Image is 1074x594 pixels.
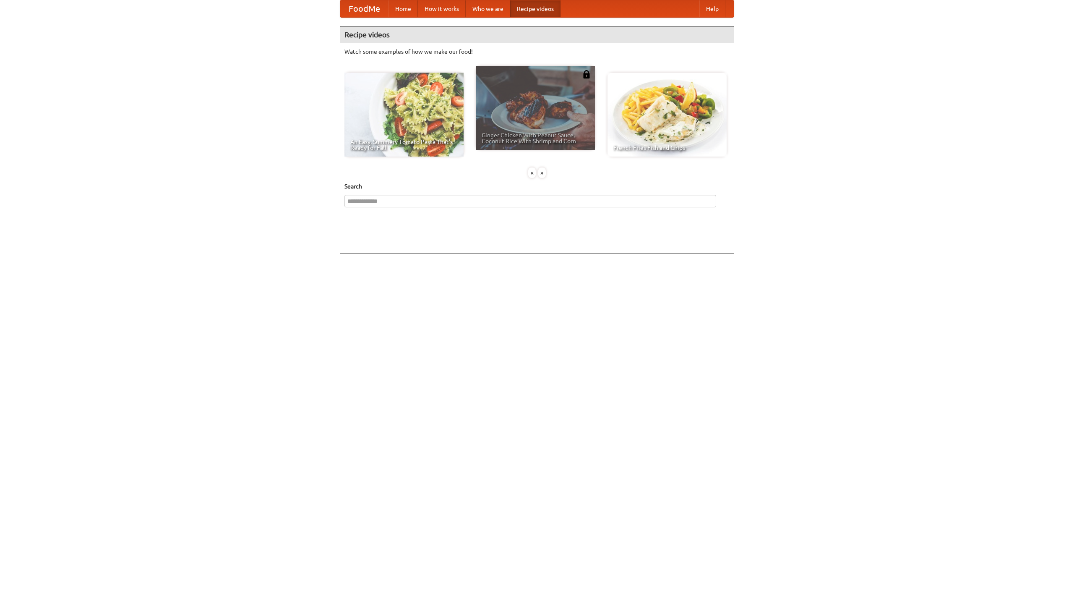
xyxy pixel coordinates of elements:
[510,0,560,17] a: Recipe videos
[344,182,730,191] h5: Search
[528,167,536,178] div: «
[340,0,388,17] a: FoodMe
[388,0,418,17] a: Home
[344,47,730,56] p: Watch some examples of how we make our food!
[344,73,464,157] a: An Easy, Summery Tomato Pasta That's Ready for Fall
[418,0,466,17] a: How it works
[607,73,727,157] a: French Fries Fish and Chips
[699,0,725,17] a: Help
[340,26,734,43] h4: Recipe videos
[613,145,721,151] span: French Fries Fish and Chips
[538,167,546,178] div: »
[582,70,591,79] img: 483408.png
[350,139,458,151] span: An Easy, Summery Tomato Pasta That's Ready for Fall
[466,0,510,17] a: Who we are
